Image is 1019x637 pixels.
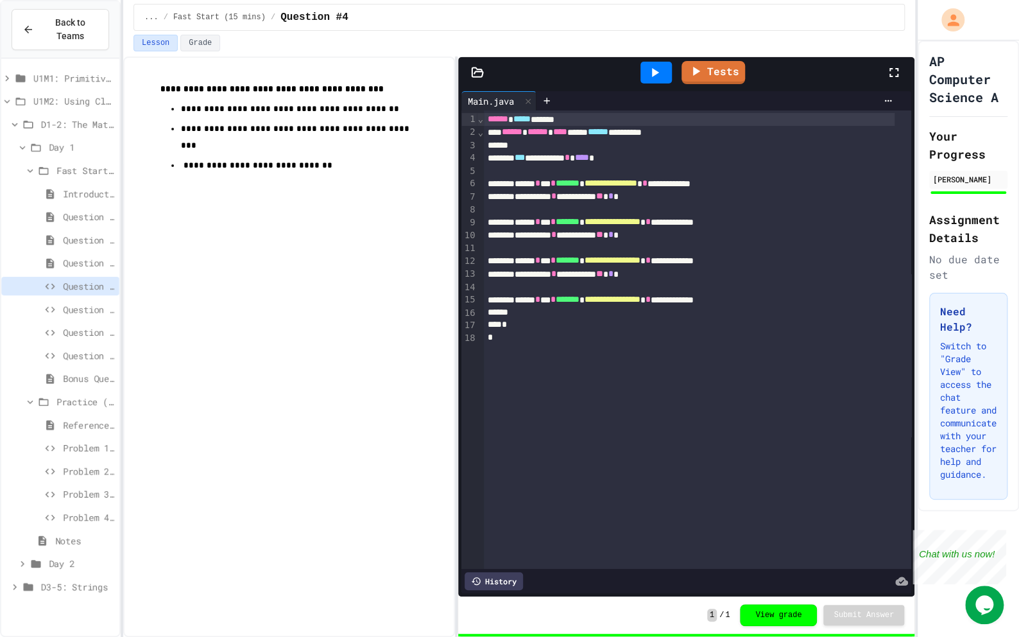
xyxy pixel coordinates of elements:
[63,510,114,524] span: Problem 4: Author’s Reach
[63,187,114,200] span: Introduction
[461,229,477,242] div: 10
[63,233,114,247] span: Question #2
[461,281,477,294] div: 14
[56,164,114,177] span: Fast Start (15 mins)
[461,332,477,345] div: 18
[477,127,483,137] span: Fold line
[33,94,114,108] span: U1M2: Using Classes and Objects
[461,268,477,281] div: 13
[461,165,477,178] div: 5
[929,211,1007,247] h2: Assignment Details
[63,279,114,293] span: Question #4
[929,127,1007,163] h2: Your Progress
[56,395,114,408] span: Practice (10 mins)
[719,610,724,620] span: /
[461,152,477,164] div: 4
[461,91,536,110] div: Main.java
[63,487,114,501] span: Problem 3: Library Growth
[940,340,997,481] p: Switch to "Grade View" to access the chat feature and communicate with your teacher for help and ...
[461,126,477,139] div: 2
[912,530,1006,584] iframe: chat widget
[461,177,477,190] div: 6
[834,610,894,620] span: Submit Answer
[280,10,348,25] span: Question #4
[740,604,817,626] button: View grade
[42,16,98,43] span: Back to Teams
[133,35,178,51] button: Lesson
[63,256,114,270] span: Question #3
[461,139,477,152] div: 3
[41,118,114,131] span: D1-2: The Math Class
[180,35,220,51] button: Grade
[461,113,477,126] div: 1
[63,326,114,339] span: Question #6
[164,12,168,22] span: /
[63,441,114,455] span: Problem 1: Book Rating Difference
[707,609,717,622] span: 1
[173,12,266,22] span: Fast Start (15 mins)
[63,372,114,385] span: Bonus Question
[461,94,520,108] div: Main.java
[823,605,904,625] button: Submit Answer
[33,71,114,85] span: U1M1: Primitives, Variables, Basic I/O
[933,173,1004,185] div: [PERSON_NAME]
[63,349,114,362] span: Question #7
[271,12,275,22] span: /
[461,255,477,268] div: 12
[940,304,997,335] h3: Need Help?
[12,9,109,50] button: Back to Teams
[63,464,114,478] span: Problem 2: Page Count Comparison
[63,418,114,432] span: Reference link
[461,293,477,306] div: 15
[965,586,1006,624] iframe: chat widget
[681,61,745,84] a: Tests
[461,307,477,320] div: 16
[477,114,483,124] span: Fold line
[63,302,114,316] span: Question #5
[461,191,477,204] div: 7
[41,580,114,593] span: D3-5: Strings
[63,210,114,223] span: Question #1
[461,319,477,332] div: 17
[461,216,477,229] div: 9
[465,572,523,590] div: History
[461,242,477,255] div: 11
[929,252,1007,283] div: No due date set
[725,610,730,620] span: 1
[144,12,158,22] span: ...
[49,141,114,154] span: Day 1
[928,5,968,35] div: My Account
[49,557,114,570] span: Day 2
[929,52,1007,106] h1: AP Computer Science A
[55,534,114,547] span: Notes
[461,204,477,216] div: 8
